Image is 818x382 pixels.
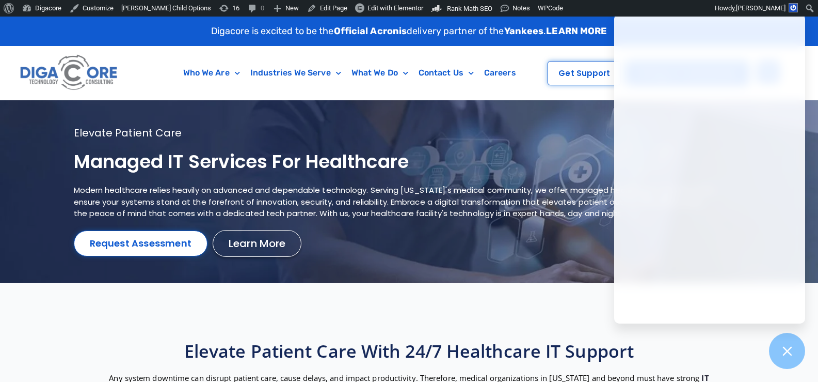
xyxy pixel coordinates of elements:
[74,150,719,174] h1: Managed IT services for healthcare
[245,61,346,85] a: Industries We Serve
[614,13,805,324] iframe: Chatgenie Messenger
[213,230,301,257] a: Learn More
[504,25,544,37] strong: Yankees
[447,5,492,12] span: Rank Math SEO
[164,61,536,85] nav: Menu
[229,238,285,249] span: Learn More
[79,340,740,362] h2: Elevate Patient Care with 24/7 Healthcare IT Support
[211,24,607,38] p: Digacore is excited to be the delivery partner of the .
[18,51,121,95] img: Digacore logo 1
[736,4,785,12] span: [PERSON_NAME]
[346,61,413,85] a: What We Do
[367,4,423,12] span: Edit with Elementor
[334,25,407,37] strong: Official Acronis
[479,61,521,85] a: Careers
[413,61,479,85] a: Contact Us
[74,126,719,140] p: Elevate patient care
[178,61,245,85] a: Who We Are
[74,231,208,256] a: Request Assessment
[546,25,607,37] a: LEARN MORE
[548,61,621,85] a: Get Support
[558,69,610,77] span: Get Support
[74,185,719,220] p: Modern healthcare relies heavily on advanced and dependable technology. Serving [US_STATE]'s medi...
